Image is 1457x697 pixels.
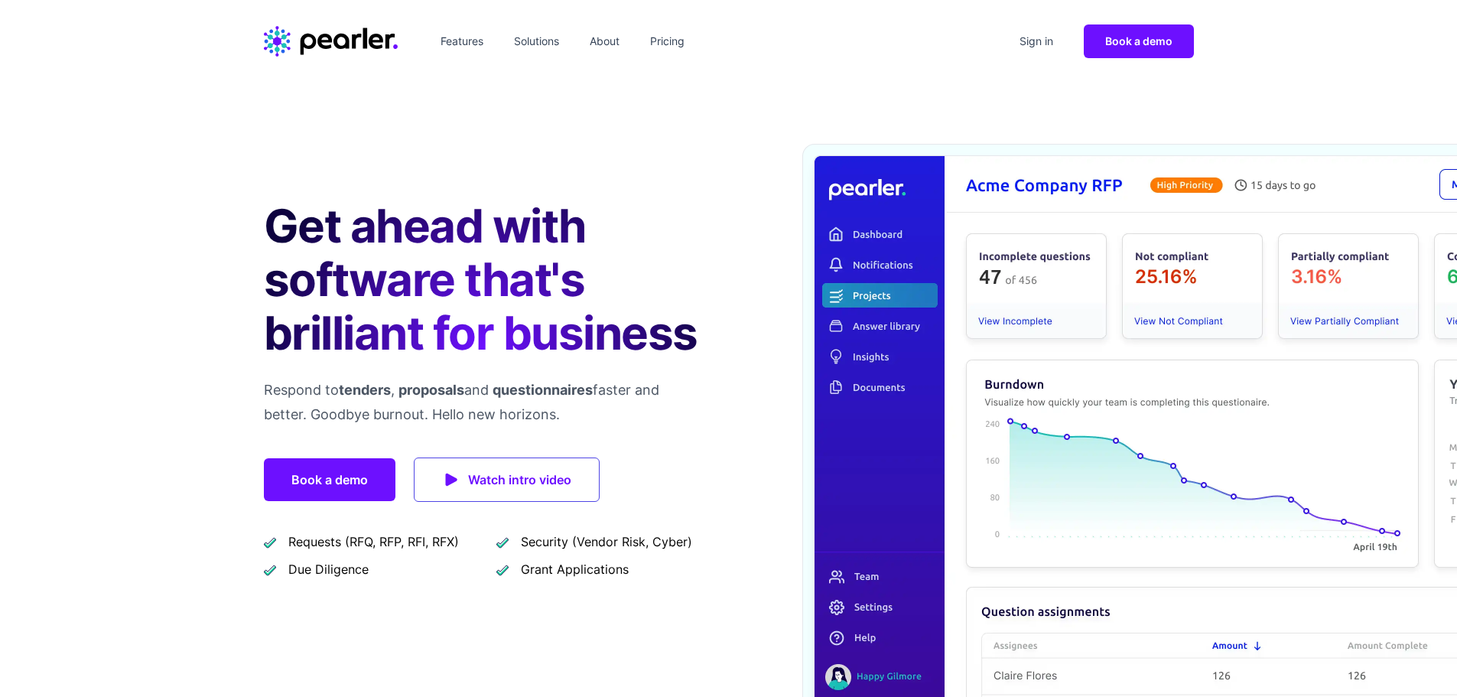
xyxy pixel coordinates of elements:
span: proposals [398,382,464,398]
img: checkmark [496,536,509,549]
a: About [584,29,626,54]
span: tenders [339,382,391,398]
a: Sign in [1013,29,1059,54]
span: questionnaires [493,382,593,398]
span: Security (Vendor Risk, Cyber) [521,533,692,551]
a: Watch intro video [414,458,600,502]
p: Respond to , and faster and better. Goodbye burnout. Hello new horizons. [264,378,704,427]
a: Book a demo [1084,24,1194,58]
a: Features [434,29,489,54]
a: Home [264,26,398,57]
img: checkmark [496,563,509,576]
h1: Get ahead with software that's brilliant for business [264,199,704,360]
span: Due Diligence [288,560,369,578]
a: Solutions [508,29,565,54]
span: Grant Applications [521,560,629,578]
a: Pricing [644,29,691,54]
img: checkmark [264,563,276,576]
a: Book a demo [264,458,395,501]
img: checkmark [264,536,276,549]
span: Requests (RFQ, RFP, RFI, RFX) [288,533,459,551]
span: Watch intro video [468,469,571,490]
span: Book a demo [1105,34,1172,47]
